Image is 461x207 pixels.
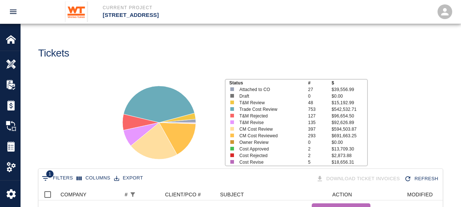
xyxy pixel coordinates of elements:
p: $0.00 [332,93,367,99]
p: Draft [239,93,301,99]
p: T&M Review [239,99,301,106]
p: Cost Approved [239,146,301,152]
div: # [125,189,128,200]
p: $18,656.31 [332,159,367,166]
div: Tickets download in groups of 15 [315,172,403,185]
div: CLIENT/PCO # [165,189,201,200]
button: Sort [138,189,148,200]
p: 397 [308,126,332,132]
p: Status [229,80,308,86]
button: Select columns [75,172,112,184]
p: T&M Rejected [239,113,301,119]
p: $ [332,80,367,86]
p: 0 [308,139,332,146]
span: 1 [46,170,54,178]
p: # [308,80,332,86]
div: Refresh the list [403,172,441,185]
div: CLIENT/PCO # [161,189,216,200]
p: 0 [308,93,332,99]
p: $13,709.30 [332,146,367,152]
p: 135 [308,119,332,126]
p: $96,654.50 [332,113,367,119]
button: Show filters [128,189,138,200]
p: CM Cost Reviewed [239,132,301,139]
button: Show filters [40,172,75,184]
p: CM Cost Review [239,126,301,132]
div: MODIFIED [374,189,436,200]
p: Cost Revise [239,159,301,166]
button: Refresh [403,172,441,185]
p: $542,532.71 [332,106,367,113]
p: Attached to CO [239,86,301,93]
p: 753 [308,106,332,113]
p: $39,556.99 [332,86,367,93]
p: $691,663.25 [332,132,367,139]
p: Current Project [103,4,270,11]
p: 293 [308,132,332,139]
h1: Tickets [38,47,69,59]
p: $594,503.87 [332,126,367,132]
div: 1 active filter [128,189,138,200]
p: 27 [308,86,332,93]
div: MODIFIED [407,189,433,200]
div: ACTION [332,189,352,200]
p: $92,626.89 [332,119,367,126]
iframe: Chat Widget [424,172,461,207]
p: 127 [308,113,332,119]
div: COMPANY [57,189,121,200]
button: open drawer [4,3,22,21]
button: Export [112,172,145,184]
p: T&M Revise [239,119,301,126]
div: SUBJECT [220,189,244,200]
p: 2 [308,146,332,152]
p: [STREET_ADDRESS] [103,11,270,19]
p: 48 [308,99,332,106]
p: $15,192.99 [332,99,367,106]
p: $0.00 [332,139,367,146]
p: 2 [308,152,332,159]
p: 5 [308,159,332,166]
p: $2,873.88 [332,152,367,159]
img: Whiting-Turner [65,1,88,22]
p: Trade Cost Review [239,106,301,113]
p: Owner Review [239,139,301,146]
div: ACTION [308,189,374,200]
p: Cost Rejected [239,152,301,159]
div: COMPANY [61,189,87,200]
div: SUBJECT [216,189,308,200]
div: # [121,189,161,200]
